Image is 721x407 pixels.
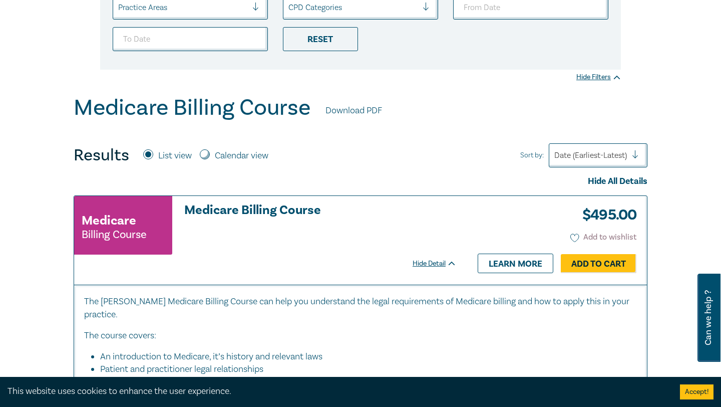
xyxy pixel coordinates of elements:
[703,280,713,356] span: Can we help ?
[478,254,553,273] a: Learn more
[184,203,457,217] a: Medicare Billing Course
[680,384,713,399] button: Accept cookies
[74,145,129,165] h4: Results
[283,27,358,51] div: Reset
[575,203,636,227] h3: $ 495.00
[215,149,268,162] label: Calendar view
[325,104,382,117] a: Download PDF
[100,350,627,363] li: An introduction to Medicare, it’s history and relevant laws
[520,150,544,161] span: Sort by:
[100,363,627,376] li: Patient and practitioner legal relationships
[561,254,636,273] a: Add to Cart
[413,259,468,269] div: Hide Detail
[74,175,647,188] div: Hide All Details
[554,150,556,161] input: Sort by
[82,230,147,240] small: Billing Course
[158,149,192,162] label: List view
[288,2,290,13] input: select
[74,95,310,121] h1: Medicare Billing Course
[100,376,627,389] li: Rebates and billing options and Medicare requirements
[570,232,637,243] button: Add to wishlist
[576,72,621,82] div: Hide Filters
[82,212,136,230] h3: Medicare
[8,385,665,398] div: This website uses cookies to enhance the user experience.
[84,295,637,321] p: The [PERSON_NAME] Medicare Billing Course can help you understand the legal requirements of Medic...
[113,27,268,51] input: To Date
[118,2,120,13] input: select
[84,329,637,342] p: The course covers:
